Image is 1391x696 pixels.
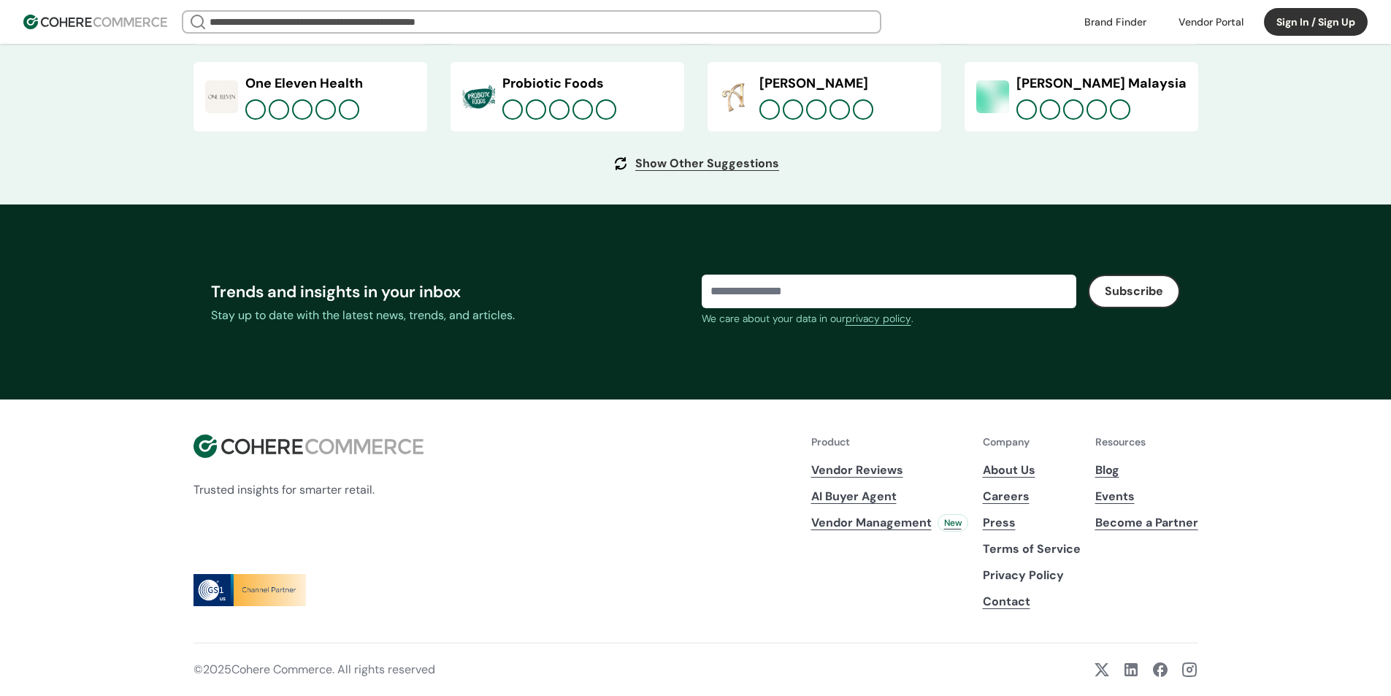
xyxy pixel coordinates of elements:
[811,488,968,505] a: AI Buyer Agent
[811,462,968,479] a: Vendor Reviews
[983,462,1081,479] a: About Us
[846,311,911,326] a: privacy policy
[1095,488,1198,505] a: Events
[811,514,932,532] span: Vendor Management
[983,567,1081,584] p: Privacy Policy
[759,74,930,93] div: [PERSON_NAME]
[983,593,1081,611] a: Contact
[1016,74,1187,93] div: [PERSON_NAME] Malaysia
[811,514,968,532] a: Vendor ManagementNew
[983,488,1081,505] a: Careers
[211,280,690,304] div: Trends and insights in your inbox
[211,307,690,324] div: Stay up to date with the latest news, trends, and articles.
[635,155,779,172] a: Show Other Suggestions
[1264,8,1368,36] button: Sign In / Sign Up
[193,435,424,458] img: Cohere Logo
[193,481,424,499] p: Trusted insights for smarter retail.
[1088,275,1180,308] button: Subscribe
[245,74,415,93] div: One Eleven Health
[502,74,672,93] div: Probiotic Foods
[811,435,968,450] p: Product
[1095,462,1198,479] a: Blog
[983,514,1081,532] a: Press
[983,435,1081,450] p: Company
[702,312,846,325] span: We care about your data in our
[23,15,167,29] img: Cohere Logo
[983,540,1081,558] p: Terms of Service
[1095,435,1198,450] p: Resources
[193,661,435,678] p: © 2025 Cohere Commerce. All rights reserved
[938,514,968,532] div: New
[1095,514,1198,532] a: Become a Partner
[911,312,913,325] span: .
